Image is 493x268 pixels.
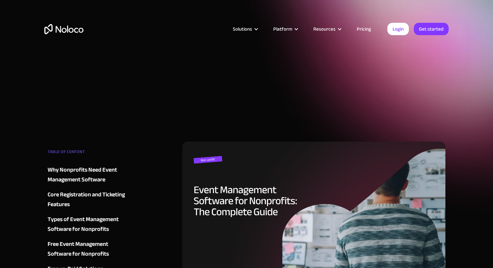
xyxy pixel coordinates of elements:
[48,239,127,259] a: Free Event Management Software for Nonprofits
[48,147,127,160] div: TABLE OF CONTENT
[48,190,127,209] a: Core Registration and Ticketing Features
[225,25,265,33] div: Solutions
[233,25,252,33] div: Solutions
[273,25,292,33] div: Platform
[44,24,83,34] a: home
[265,25,305,33] div: Platform
[387,23,409,35] a: Login
[305,25,349,33] div: Resources
[48,215,127,234] a: Types of Event Management Software for Nonprofits
[349,25,379,33] a: Pricing
[48,165,127,185] a: Why Nonprofits Need Event Management Software
[414,23,449,35] a: Get started
[313,25,336,33] div: Resources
